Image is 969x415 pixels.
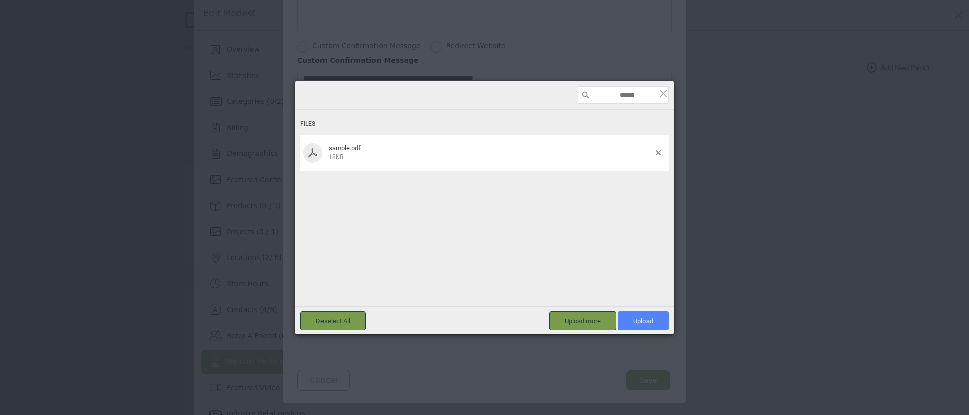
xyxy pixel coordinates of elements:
span: Upload [618,311,669,330]
span: 18KB [329,153,343,161]
span: sample.pdf [329,144,361,152]
span: Upload more [549,311,616,330]
span: Click here or hit ESC to close picker [658,88,669,99]
span: Upload [633,317,653,325]
div: sample.pdf [326,144,656,161]
span: Deselect All [300,311,366,330]
div: Files [300,115,669,133]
